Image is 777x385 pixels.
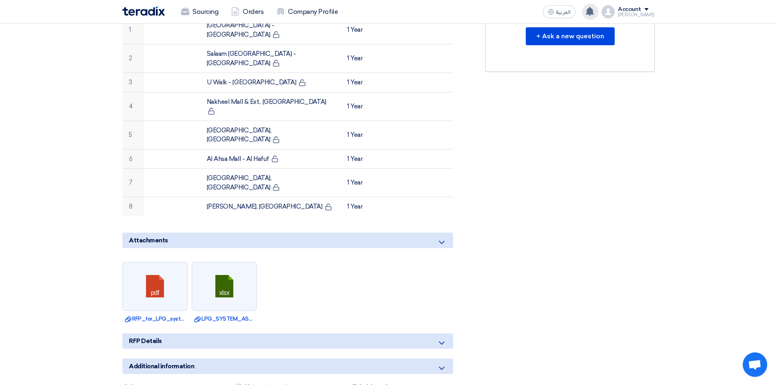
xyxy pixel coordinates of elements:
div: [PERSON_NAME] [618,13,655,17]
a: RFP_for_LPG_system_Planned_Preventive_Maintenance__Repair_Services.pdf [125,315,185,323]
td: 2 [122,44,144,73]
td: 1 Year [341,149,397,169]
td: Salaam [GEOGRAPHIC_DATA] - [GEOGRAPHIC_DATA] [200,44,341,73]
td: 1 Year [341,92,397,121]
a: Orders [225,3,270,21]
td: 1 Year [341,197,397,216]
td: 8 [122,197,144,216]
img: profile_test.png [602,5,615,18]
td: [GEOGRAPHIC_DATA], [GEOGRAPHIC_DATA] [200,169,341,197]
td: 1 Year [341,16,397,44]
span: RFP Details [129,337,162,345]
div: Open chat [743,352,767,377]
td: U Walk - [GEOGRAPHIC_DATA] [200,73,341,92]
td: Nakheel Mall & Ext., [GEOGRAPHIC_DATA] [200,92,341,121]
span: Additional information [129,362,194,371]
td: 1 Year [341,169,397,197]
div: Account [618,6,641,13]
td: 5 [122,121,144,149]
button: العربية [543,5,576,18]
td: 1 Year [341,73,397,92]
td: [GEOGRAPHIC_DATA], [GEOGRAPHIC_DATA] [200,121,341,149]
td: [PERSON_NAME], [GEOGRAPHIC_DATA] [200,197,341,216]
td: 1 Year [341,121,397,149]
td: 6 [122,149,144,169]
td: 1 Year [341,44,397,73]
td: 1 [122,16,144,44]
span: العربية [556,9,571,15]
span: Attachments [129,236,168,245]
td: 7 [122,169,144,197]
a: LPG_SYSTEM_ASSET_LIST.xlsx [194,315,255,323]
button: + Ask a new question [526,27,615,45]
a: Sourcing [175,3,225,21]
a: Company Profile [270,3,344,21]
td: [GEOGRAPHIC_DATA] - [GEOGRAPHIC_DATA] [200,16,341,44]
td: 3 [122,73,144,92]
td: 4 [122,92,144,121]
img: Teradix logo [122,7,165,16]
td: Al Ahsa Mall - Al Hafuf [200,149,341,169]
